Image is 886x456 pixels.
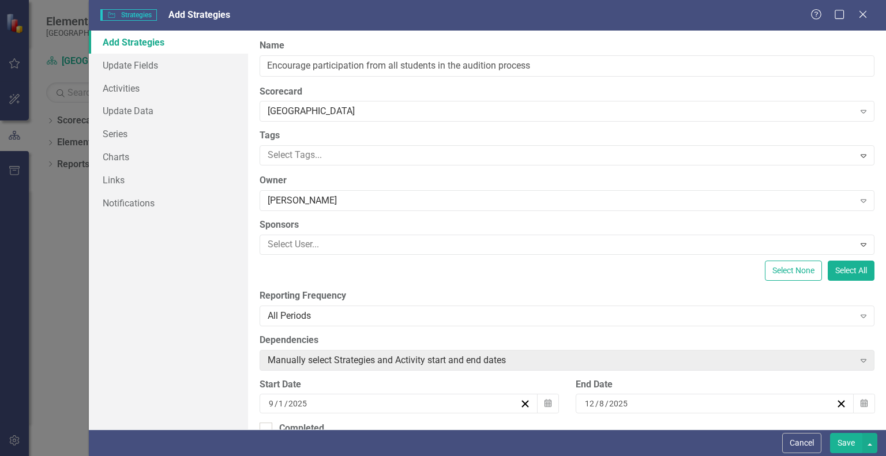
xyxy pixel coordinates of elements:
label: Dependencies [260,334,874,347]
a: Update Fields [89,54,248,77]
div: All Periods [268,309,854,322]
label: Sponsors [260,218,874,232]
button: Cancel [782,433,821,453]
label: Tags [260,129,874,142]
span: Strategies [100,9,157,21]
a: Update Data [89,99,248,122]
span: / [275,398,278,409]
button: Save [830,433,862,453]
div: Start Date [260,378,558,391]
span: Add Strategies [168,9,230,20]
a: Series [89,122,248,145]
span: / [595,398,599,409]
button: Select All [828,261,874,281]
div: [GEOGRAPHIC_DATA] [268,105,854,118]
label: Name [260,39,874,52]
div: End Date [576,378,874,391]
a: Charts [89,145,248,168]
span: / [284,398,288,409]
label: Owner [260,174,874,187]
a: Activities [89,77,248,100]
span: / [605,398,609,409]
a: Add Strategies [89,31,248,54]
div: Manually select Strategies and Activity start and end dates [268,353,854,367]
a: Notifications [89,191,248,214]
label: Scorecard [260,85,874,99]
a: Links [89,168,248,191]
button: Select None [765,261,822,281]
div: Completed [279,422,324,435]
label: Reporting Frequency [260,289,874,303]
div: [PERSON_NAME] [268,194,854,208]
input: Strategies Name [260,55,874,77]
